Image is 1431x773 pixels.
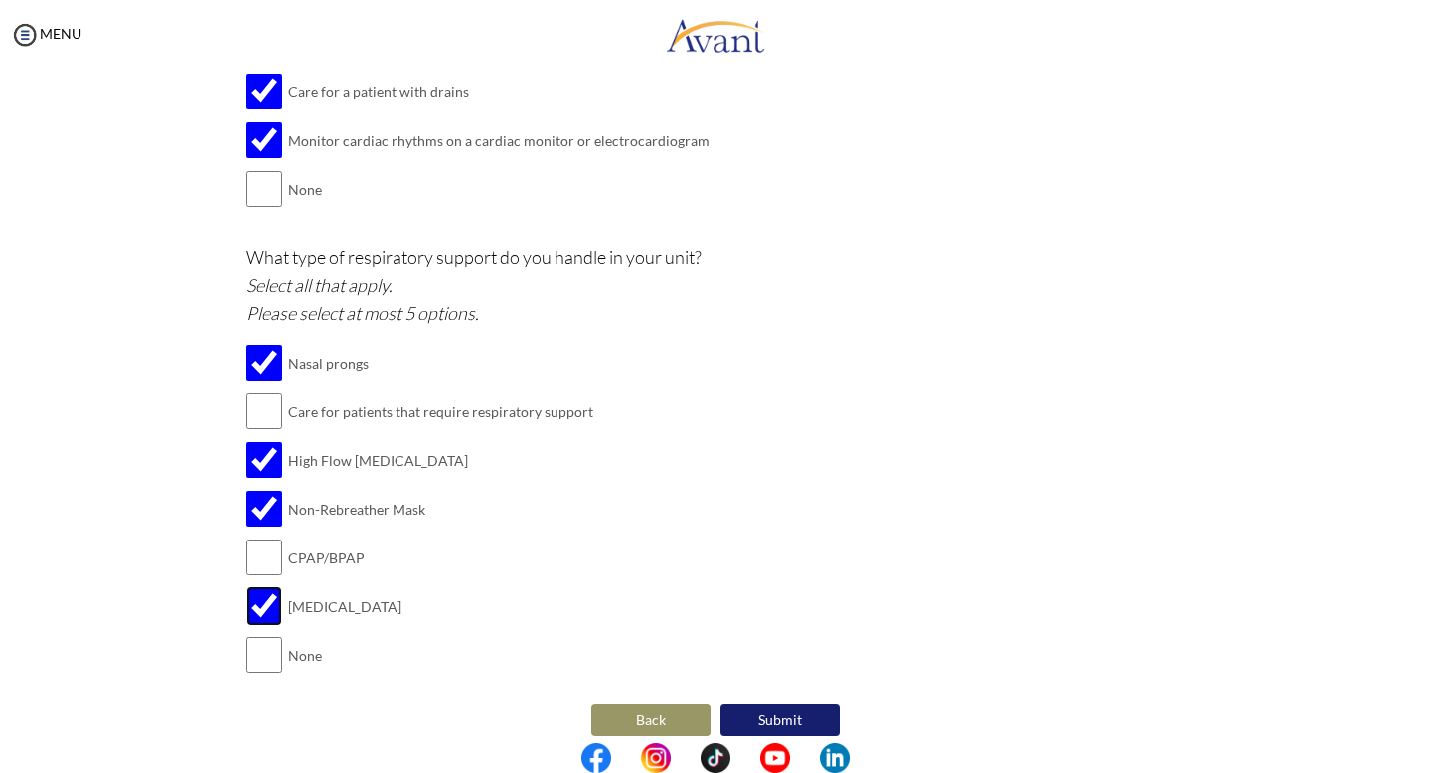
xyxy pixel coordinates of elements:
button: Submit [720,704,840,736]
img: fb.png [581,743,611,773]
p: What type of respiratory support do you handle in your unit? [246,243,1186,327]
img: tt.png [701,743,730,773]
img: icon-menu.png [10,20,40,50]
td: None [288,165,736,214]
a: MENU [10,25,81,42]
i: Select all that apply. Please select at most 5 options. [246,274,479,324]
td: Monitor cardiac rhythms on a cardiac monitor or electrocardiogram [288,116,736,165]
img: blank.png [790,743,820,773]
td: Care for a patient with drains [288,68,736,116]
td: [MEDICAL_DATA] [288,582,593,631]
td: Non-Rebreather Mask [288,485,593,534]
td: None [288,631,593,680]
td: CPAP/BPAP [288,534,593,582]
td: Care for patients that require respiratory support [288,387,593,436]
td: Nasal prongs [288,339,593,387]
img: in.png [641,743,671,773]
img: li.png [820,743,850,773]
button: Back [591,704,711,736]
img: blank.png [671,743,701,773]
img: yt.png [760,743,790,773]
td: High Flow [MEDICAL_DATA] [288,436,593,485]
img: blank.png [730,743,760,773]
img: logo.png [666,5,765,65]
img: blank.png [611,743,641,773]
